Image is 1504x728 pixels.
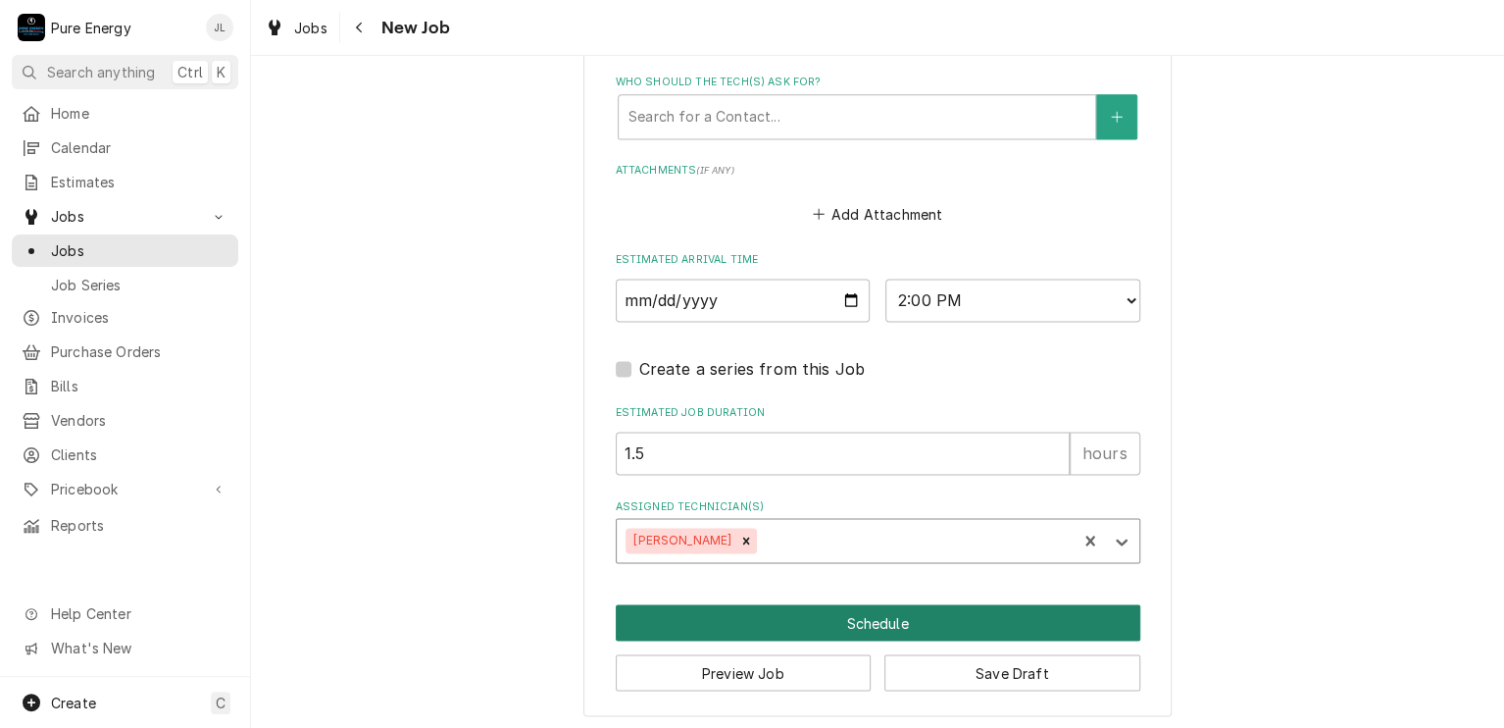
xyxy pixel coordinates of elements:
span: Bills [51,376,228,396]
a: Go to What's New [12,632,238,664]
div: Button Group Row [616,641,1140,691]
button: Preview Job [616,654,872,691]
span: Purchase Orders [51,341,228,362]
span: Clients [51,444,228,465]
span: Create [51,695,96,711]
a: Home [12,97,238,130]
span: New Job [376,15,450,41]
button: Navigate back [344,12,376,43]
div: Button Group [616,604,1140,691]
span: Help Center [51,603,226,624]
div: Remove James Linnenkamp [735,528,757,553]
a: Go to Help Center [12,598,238,630]
button: Save Draft [884,654,1140,691]
label: Create a series from this Job [639,357,866,381]
span: K [217,62,226,82]
a: Jobs [12,234,238,267]
a: Invoices [12,301,238,334]
a: Reports [12,509,238,542]
div: Pure Energy's Avatar [18,14,45,41]
span: Jobs [51,206,199,227]
span: Invoices [51,307,228,328]
a: Estimates [12,166,238,198]
span: What's New [51,638,226,658]
a: Clients [12,439,238,471]
div: JL [206,14,233,41]
button: Schedule [616,604,1140,641]
button: Create New Contact [1096,94,1137,139]
span: Vendors [51,410,228,431]
div: Who should the tech(s) ask for? [616,75,1140,138]
div: Assigned Technician(s) [616,499,1140,563]
div: Pure Energy [51,18,131,38]
span: Pricebook [51,479,199,499]
div: hours [1070,432,1140,475]
a: Purchase Orders [12,336,238,368]
span: Reports [51,515,228,536]
button: Search anythingCtrlK [12,55,238,89]
div: Estimated Arrival Time [616,252,1140,322]
span: Job Series [51,275,228,295]
div: Estimated Job Duration [616,405,1140,475]
svg: Create New Contact [1111,110,1123,124]
div: P [18,14,45,41]
span: Jobs [51,240,228,261]
div: James Linnenkamp's Avatar [206,14,233,41]
label: Estimated Arrival Time [616,252,1140,268]
span: Ctrl [177,62,203,82]
div: Button Group Row [616,604,1140,641]
span: Calendar [51,137,228,158]
label: Estimated Job Duration [616,405,1140,421]
label: Assigned Technician(s) [616,499,1140,515]
a: Go to Jobs [12,200,238,233]
input: Date [616,279,871,322]
button: Add Attachment [809,200,946,228]
a: Go to Pricebook [12,473,238,505]
span: Estimates [51,172,228,192]
div: [PERSON_NAME] [626,528,735,553]
a: Bills [12,370,238,402]
span: Jobs [294,18,327,38]
a: Vendors [12,404,238,437]
a: Calendar [12,131,238,164]
label: Who should the tech(s) ask for? [616,75,1140,90]
a: Job Series [12,269,238,301]
span: C [216,693,226,713]
span: Search anything [47,62,155,82]
select: Time Select [885,279,1140,322]
a: Jobs [257,12,335,44]
div: Attachments [616,163,1140,228]
label: Attachments [616,163,1140,179]
span: ( if any ) [696,165,733,176]
span: Home [51,103,228,124]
